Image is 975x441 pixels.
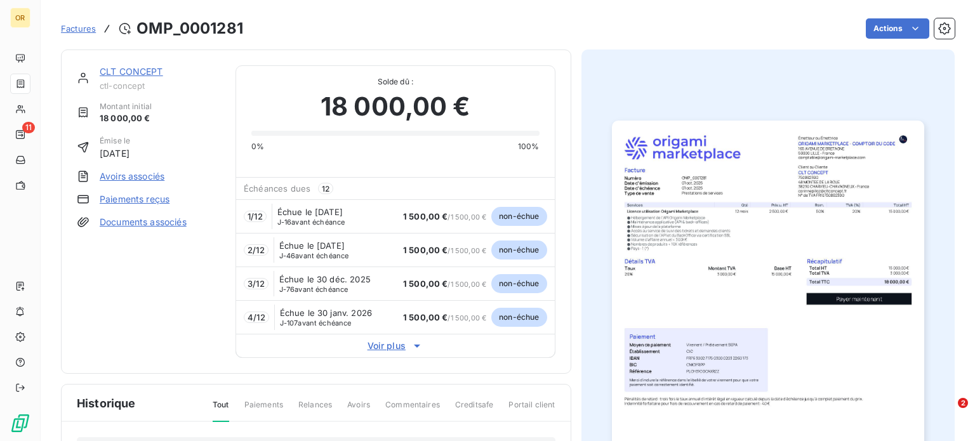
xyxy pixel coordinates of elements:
[61,23,96,34] span: Factures
[100,101,152,112] span: Montant initial
[518,141,540,152] span: 100%
[403,280,486,289] span: / 1 500,00 €
[508,399,555,421] span: Portail client
[10,8,30,28] div: OR
[248,245,265,255] span: 2 / 12
[298,399,332,421] span: Relances
[279,285,295,294] span: J-76
[318,183,333,194] span: 12
[244,399,283,421] span: Paiements
[248,312,265,322] span: 4 / 12
[403,246,486,255] span: / 1 500,00 €
[22,122,35,133] span: 11
[279,252,349,260] span: avant échéance
[236,339,554,352] span: Voir plus
[77,395,136,412] span: Historique
[403,313,486,322] span: / 1 500,00 €
[100,193,169,206] a: Paiements reçus
[279,240,345,251] span: Échue le [DATE]
[321,88,470,126] span: 18 000,00 €
[403,245,448,255] span: 1 500,00 €
[100,135,130,147] span: Émise le
[491,308,547,327] span: non-échue
[277,218,292,227] span: J-16
[213,399,229,422] span: Tout
[100,81,220,91] span: ctl-concept
[100,170,164,183] a: Avoirs associés
[277,207,343,217] span: Échue le [DATE]
[10,413,30,433] img: Logo LeanPay
[100,112,152,125] span: 18 000,00 €
[279,286,348,293] span: avant échéance
[100,66,163,77] a: CLT CONCEPT
[385,399,440,421] span: Commentaires
[61,22,96,35] a: Factures
[280,319,352,327] span: avant échéance
[136,17,243,40] h3: OMP_0001281
[932,398,962,428] iframe: Intercom live chat
[403,312,448,322] span: 1 500,00 €
[866,18,929,39] button: Actions
[100,216,187,228] a: Documents associés
[280,319,298,327] span: J-107
[491,240,547,260] span: non-échue
[403,279,448,289] span: 1 500,00 €
[958,398,968,408] span: 2
[455,399,494,421] span: Creditsafe
[491,207,547,226] span: non-échue
[248,279,265,289] span: 3 / 12
[251,141,264,152] span: 0%
[277,218,345,226] span: avant échéance
[491,274,547,293] span: non-échue
[280,308,372,318] span: Échue le 30 janv. 2026
[251,76,539,88] span: Solde dû :
[403,213,486,221] span: / 1 500,00 €
[347,399,370,421] span: Avoirs
[100,147,130,160] span: [DATE]
[244,183,310,194] span: Échéances dues
[279,274,371,284] span: Échue le 30 déc. 2025
[248,211,263,221] span: 1 / 12
[403,211,448,221] span: 1 500,00 €
[279,251,296,260] span: J-46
